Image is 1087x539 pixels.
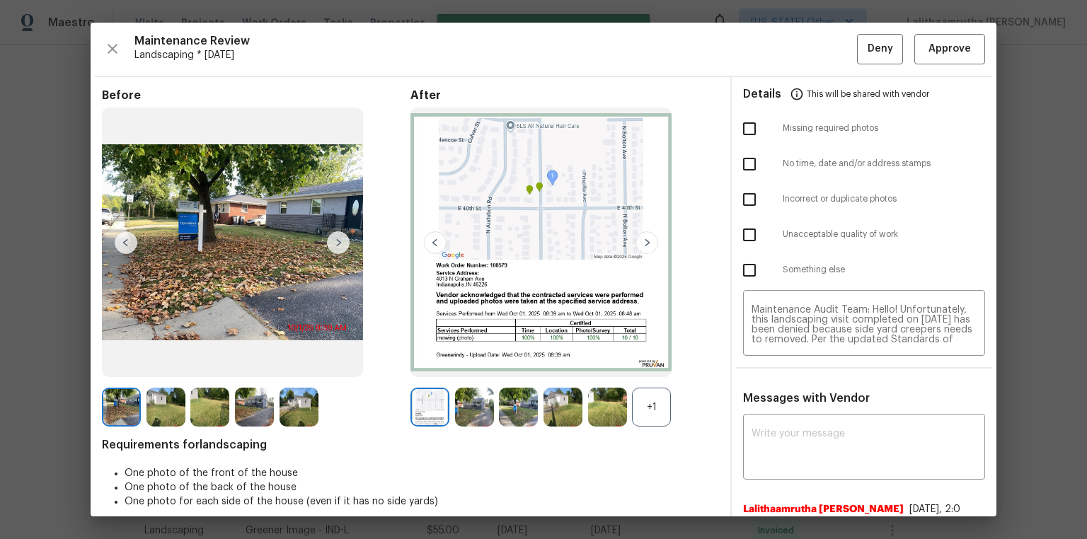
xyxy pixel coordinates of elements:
span: Maintenance Review [134,34,857,48]
span: Missing required photos [783,122,985,134]
button: Deny [857,34,903,64]
div: No time, date and/or address stamps [732,146,996,182]
img: left-chevron-button-url [115,231,137,254]
span: After [410,88,719,103]
textarea: Maintenance Audit Team: Hello! Unfortunately, this landscaping visit completed on [DATE] has been... [752,305,977,344]
span: Before [102,88,410,103]
button: Approve [914,34,985,64]
span: Messages with Vendor [743,393,870,404]
span: Unacceptable quality of work [783,228,985,240]
span: Something else [783,264,985,276]
img: right-chevron-button-url [635,231,658,254]
img: right-chevron-button-url [327,231,350,254]
div: Something else [732,253,996,288]
span: This will be shared with vendor [807,77,929,111]
li: One photo of the front of the house [125,466,719,480]
span: Details [743,77,781,111]
div: Incorrect or duplicate photos [732,182,996,217]
span: Deny [868,40,893,58]
div: +1 [632,388,671,427]
div: Unacceptable quality of work [732,217,996,253]
span: Lalithaamrutha [PERSON_NAME] [743,502,904,516]
li: One photo of the back of the house [125,480,719,494]
span: No time, date and/or address stamps [783,158,985,170]
li: One photo for each side of the house (even if it has no side yards) [125,494,719,509]
span: Incorrect or duplicate photos [783,193,985,205]
span: Requirements for landscaping [102,438,719,452]
span: Approve [928,40,971,58]
span: Landscaping * [DATE] [134,48,857,62]
div: Missing required photos [732,111,996,146]
span: [DATE], 2:0 [909,504,960,514]
img: left-chevron-button-url [424,231,447,254]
